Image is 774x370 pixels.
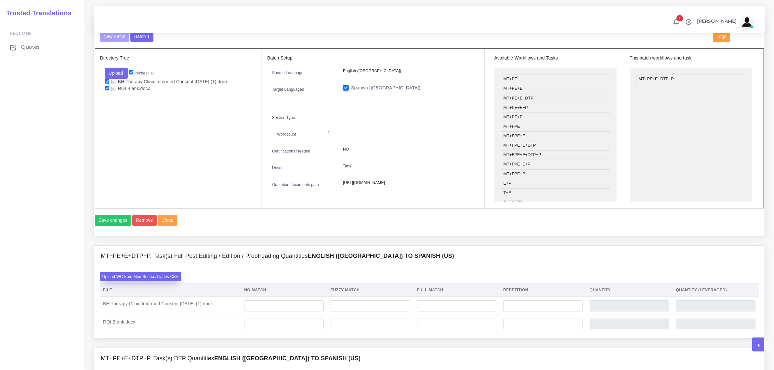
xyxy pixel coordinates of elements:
[501,150,610,160] li: MT+FPE+E+DTP+P
[100,31,129,42] button: New Batch
[100,315,241,333] td: ROI Blank.docx
[2,8,72,19] a: Trusted Translations
[109,79,230,85] a: BH Therapy Clinic Informed Consent [DATE] (1).docx
[158,215,177,226] button: Clone
[100,297,241,315] td: BH Therapy Clinic Informed Consent [DATE] (1).docx
[343,146,475,153] p: NO
[671,19,682,26] a: 1
[94,267,765,338] div: MT+PE+E+DTP+P, Task(s) Full Post Editing / Edition / Proofreading QuantitiesEnglish ([GEOGRAPHIC_...
[100,284,241,297] th: File
[343,179,475,186] p: [URL][DOMAIN_NAME]
[94,348,765,369] div: MT+PE+E+DTP+P, Task(s) DTP QuantitiesEnglish ([GEOGRAPHIC_DATA]) TO Spanish (US)
[741,16,754,29] img: avatar
[101,253,454,260] h4: MT+PE+E+DTP+P, Task(s) Full Post Editing / Edition / Proofreading Quantities
[694,16,756,29] a: [PERSON_NAME]avatar
[501,103,610,113] li: MT+PE+E+P
[158,215,178,226] a: Clone
[501,160,610,169] li: MT+FPE+E+P
[130,33,153,39] a: Batch 1
[272,115,296,121] label: Service Type:
[501,188,610,198] li: T+E
[272,148,310,154] label: Certifications Needed
[630,55,752,61] h5: This batch workflows and task
[129,70,133,74] input: un/check all
[132,215,158,226] a: Remove
[132,215,157,226] button: Remove
[100,272,181,281] label: Upload WC from MemSource/Trados CSV
[129,70,154,76] label: un/check all
[241,284,327,297] th: No Match
[2,9,72,17] h2: Trusted Translations
[308,253,454,259] b: English ([GEOGRAPHIC_DATA]) TO Spanish (US)
[673,284,759,297] th: Quantity (Leveraged)
[697,19,737,23] span: [PERSON_NAME]
[101,355,361,362] h4: MT+PE+E+DTP+P, Task(s) DTP Quantities
[713,31,730,42] button: Logs
[272,86,304,92] label: Target Languages
[501,169,610,179] li: MT+FPE+P
[501,74,610,84] li: MT+PE
[100,33,129,39] a: New Batch
[676,15,683,21] span: 1
[277,131,296,137] label: Wordcount
[501,122,610,132] li: MT+FPE
[10,31,32,36] span: Sections
[214,355,361,362] b: English ([GEOGRAPHIC_DATA]) TO Spanish (US)
[95,215,131,226] button: Save changes
[501,131,610,141] li: MT+FPE+E
[272,165,283,171] label: Driver
[500,284,586,297] th: Repetition
[717,34,727,39] span: Logs
[130,31,153,42] button: Batch 1
[343,163,475,170] p: Time
[272,182,319,188] label: Quotation documents path
[272,70,304,76] label: Source Language
[94,246,765,267] div: MT+PE+E+DTP+P, Task(s) Full Post Editing / Edition / Proofreading QuantitiesEnglish ([GEOGRAPHIC_...
[105,68,128,79] button: Upload
[636,74,745,84] li: MT+PE+E+DTP+P
[267,55,480,61] h5: Batch Setup
[501,94,610,103] li: MT+PE+E+DTP
[501,84,610,94] li: MT+PE+E
[586,284,673,297] th: Quantity
[501,141,610,151] li: MT+FPE+E+DTP
[327,284,413,297] th: Fuzzy Match
[328,129,470,136] p: 1
[413,284,500,297] th: Full Match
[501,198,610,207] li: T+E+DTP
[501,179,610,189] li: E+P
[501,112,610,122] li: MT+PE+P
[21,44,40,51] span: Quotes
[494,55,617,61] h5: Available Workflows and Tasks
[100,55,257,61] h5: Directory Tree
[351,85,420,91] label: Spanish ([GEOGRAPHIC_DATA])
[109,86,152,92] a: ROI Blank.docx
[343,68,475,74] p: English ([GEOGRAPHIC_DATA])
[5,40,80,54] a: Quotes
